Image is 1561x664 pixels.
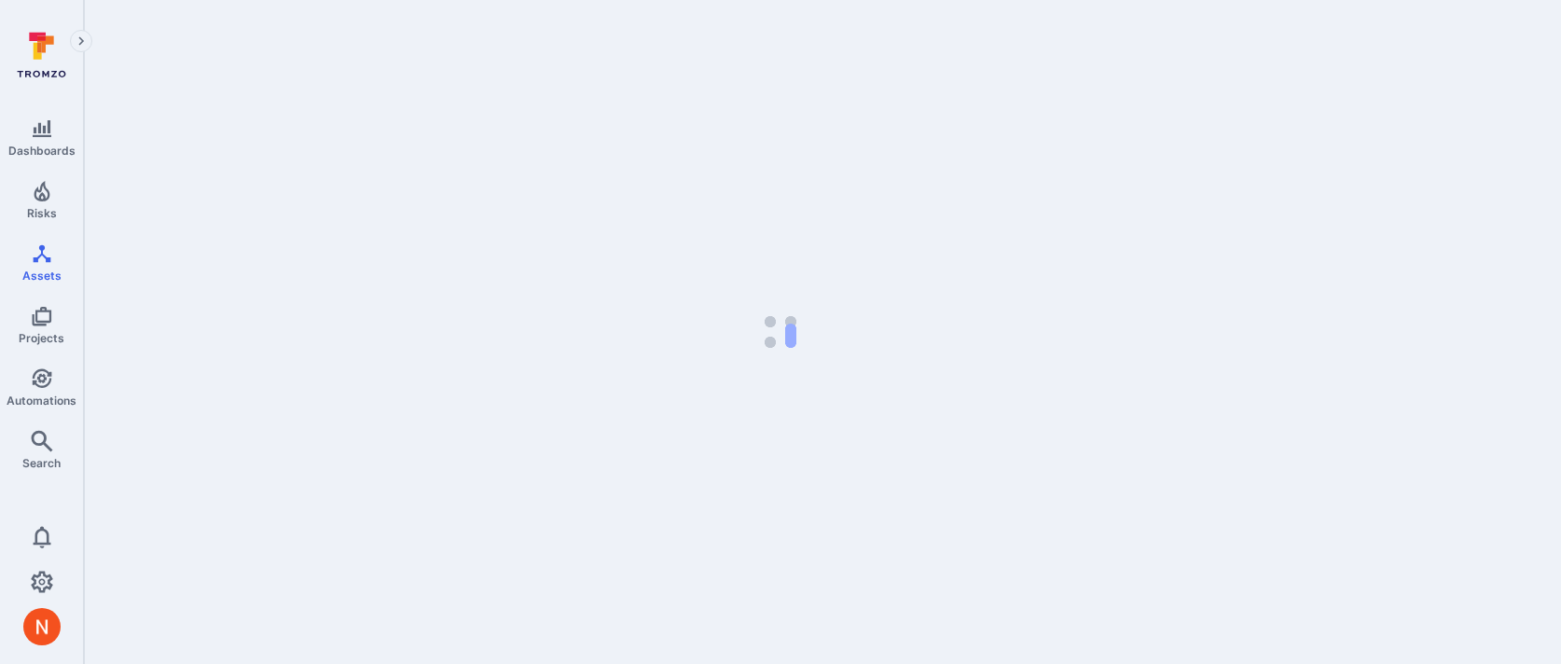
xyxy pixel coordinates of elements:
div: Neeren Patki [23,608,61,645]
span: Assets [22,269,62,283]
span: Risks [27,206,57,220]
span: Search [22,456,61,470]
button: Expand navigation menu [70,30,92,52]
span: Projects [19,331,64,345]
i: Expand navigation menu [75,34,88,49]
img: ACg8ocIprwjrgDQnDsNSk9Ghn5p5-B8DpAKWoJ5Gi9syOE4K59tr4Q=s96-c [23,608,61,645]
span: Automations [7,394,76,408]
span: Dashboards [8,144,76,158]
